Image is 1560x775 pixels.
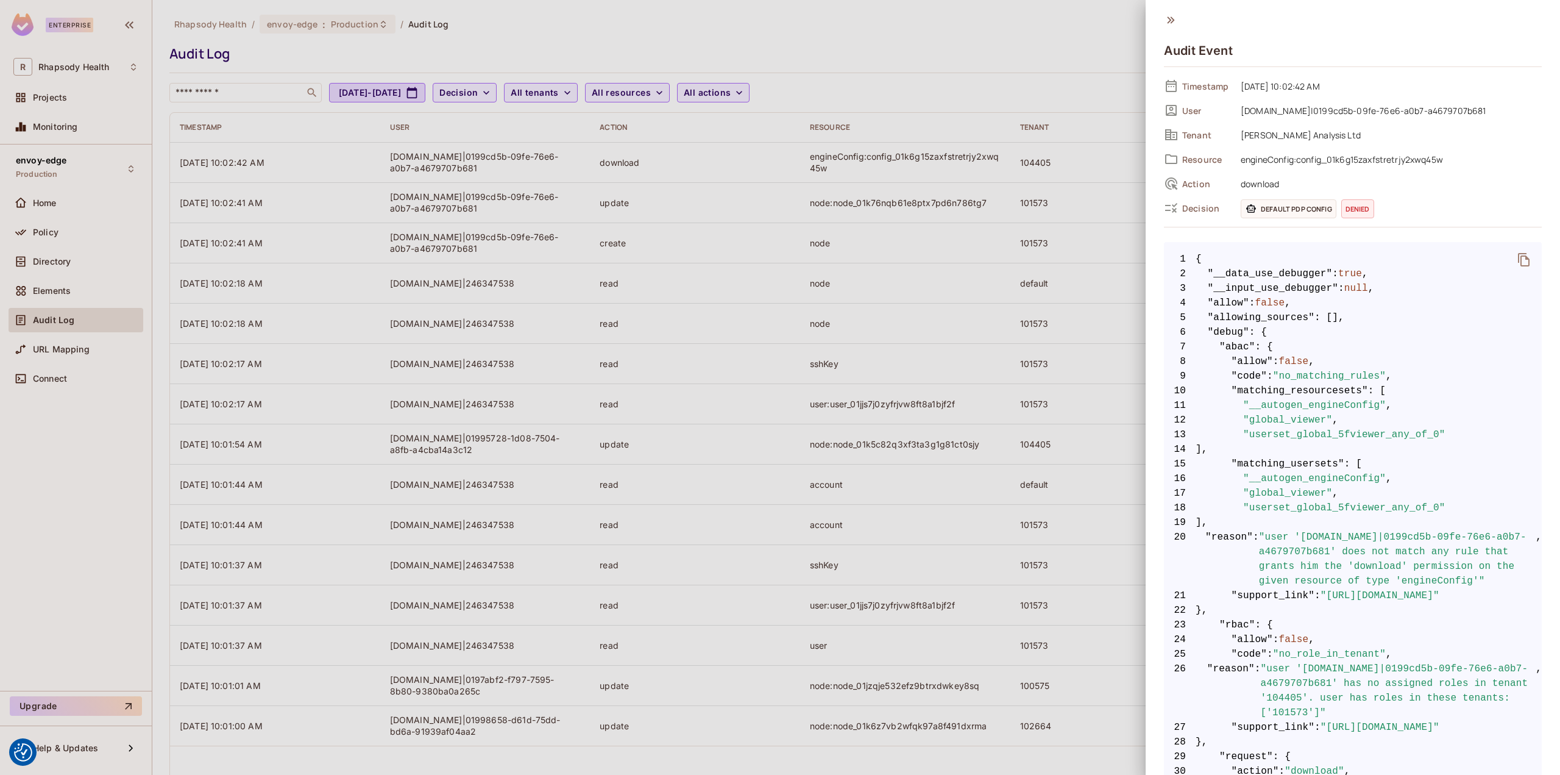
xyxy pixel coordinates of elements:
span: : [1314,588,1321,603]
span: Default PDP config [1241,199,1336,218]
span: Resource [1182,154,1231,165]
span: Tenant [1182,129,1231,141]
span: , [1362,266,1368,281]
span: 3 [1164,281,1196,296]
span: [PERSON_NAME] Analysis Ltd [1235,127,1542,142]
span: 9 [1164,369,1196,384]
span: { [1196,252,1202,266]
span: 22 [1164,603,1196,618]
span: denied [1341,199,1374,218]
span: 4 [1164,296,1196,310]
span: : [1314,720,1321,735]
span: : { [1273,749,1291,764]
span: 7 [1164,340,1196,354]
span: , [1308,354,1314,369]
span: "[URL][DOMAIN_NAME]" [1321,720,1439,735]
span: 10 [1164,384,1196,398]
span: "reason" [1205,530,1253,588]
span: }, [1164,603,1542,618]
span: "code" [1232,369,1267,384]
span: "allow" [1208,296,1249,310]
span: 8 [1164,354,1196,369]
span: 2 [1164,266,1196,281]
img: Revisit consent button [14,743,32,762]
button: Consent Preferences [14,743,32,762]
span: "__autogen_engineConfig" [1243,398,1386,413]
span: , [1332,413,1338,427]
span: 26 [1164,662,1196,720]
span: "__autogen_engineConfig" [1243,471,1386,486]
span: [DOMAIN_NAME]|0199cd5b-09fe-76e6-a0b7-a4679707b681 [1235,103,1542,118]
span: : [ [1344,457,1362,471]
span: , [1386,369,1392,384]
span: : [1273,632,1279,647]
span: : { [1255,340,1273,354]
span: 29 [1164,749,1196,764]
span: 23 [1164,618,1196,632]
span: : { [1249,325,1267,340]
span: 21 [1164,588,1196,603]
span: "no_matching_rules" [1273,369,1386,384]
span: false [1255,296,1285,310]
h4: Audit Event [1164,43,1233,58]
span: "__input_use_debugger" [1208,281,1339,296]
span: Decision [1182,202,1231,214]
span: null [1344,281,1368,296]
span: , [1386,398,1392,413]
span: , [1308,632,1314,647]
span: , [1536,662,1542,720]
span: 5 [1164,310,1196,325]
span: : [1253,530,1259,588]
span: 11 [1164,398,1196,413]
span: "allow" [1232,354,1273,369]
span: 13 [1164,427,1196,442]
span: Action [1182,178,1231,190]
span: true [1338,266,1362,281]
span: [DATE] 10:02:42 AM [1235,79,1542,93]
span: "user '[DOMAIN_NAME]|0199cd5b-09fe-76e6-a0b7-a4679707b681' has no assigned roles in tenant '10440... [1260,662,1536,720]
span: 20 [1164,530,1196,588]
span: "global_viewer" [1243,413,1332,427]
button: delete [1509,245,1539,274]
span: download [1235,176,1542,191]
span: "rbac" [1219,618,1255,632]
span: ], [1164,442,1542,457]
span: , [1285,296,1291,310]
span: ], [1164,515,1542,530]
span: "userset_global_5fviewer_any_of_0" [1243,427,1445,442]
span: , [1386,647,1392,662]
span: "code" [1232,647,1267,662]
span: }, [1164,735,1542,749]
span: 16 [1164,471,1196,486]
span: : [1249,296,1255,310]
span: "reason" [1207,662,1255,720]
span: engineConfig:config_01k6g15zaxfstretrjy2xwq45w [1235,152,1542,166]
span: 28 [1164,735,1196,749]
span: : [1273,354,1279,369]
span: 19 [1164,515,1196,530]
span: "matching_usersets" [1232,457,1344,471]
span: "allowing_sources" [1208,310,1315,325]
span: "allow" [1232,632,1273,647]
span: 15 [1164,457,1196,471]
span: , [1368,281,1374,296]
span: , [1536,530,1542,588]
span: "global_viewer" [1243,486,1332,501]
span: "user '[DOMAIN_NAME]|0199cd5b-09fe-76e6-a0b7-a4679707b681' does not match any rule that grants hi... [1259,530,1536,588]
span: 18 [1164,501,1196,515]
span: "no_role_in_tenant" [1273,647,1386,662]
span: : [1332,266,1338,281]
span: : [1255,662,1261,720]
span: : [], [1314,310,1344,325]
span: 24 [1164,632,1196,647]
span: 1 [1164,252,1196,266]
span: "__data_use_debugger" [1208,266,1333,281]
span: "request" [1219,749,1273,764]
span: : [1338,281,1344,296]
span: : [1267,647,1273,662]
span: "support_link" [1232,720,1315,735]
span: 6 [1164,325,1196,340]
span: "support_link" [1232,588,1315,603]
span: 17 [1164,486,1196,501]
span: 14 [1164,442,1196,457]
